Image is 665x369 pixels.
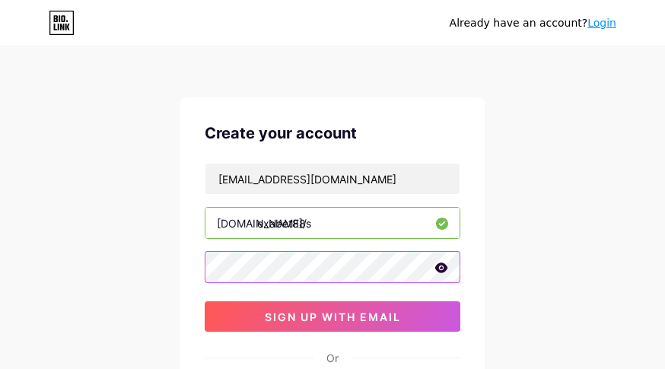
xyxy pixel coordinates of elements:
[217,215,307,231] div: [DOMAIN_NAME]/
[450,15,616,31] div: Already have an account?
[326,350,339,366] div: Or
[265,310,401,323] span: sign up with email
[205,122,460,145] div: Create your account
[587,17,616,29] a: Login
[205,301,460,332] button: sign up with email
[205,164,460,194] input: Email
[205,208,460,238] input: username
